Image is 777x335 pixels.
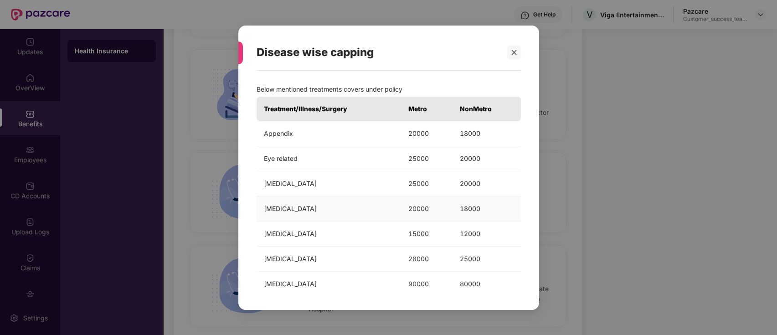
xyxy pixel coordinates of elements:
[452,146,520,171] td: 20000
[257,96,401,121] th: Treatment/Illness/Surgery
[401,196,452,221] td: 20000
[510,49,517,55] span: close
[452,246,520,271] td: 25000
[257,146,401,171] td: Eye related
[401,96,452,121] th: Metro
[452,96,520,121] th: NonMetro
[452,171,520,196] td: 20000
[452,221,520,246] td: 12000
[257,271,401,296] td: [MEDICAL_DATA]
[257,196,401,221] td: [MEDICAL_DATA]
[401,221,452,246] td: 15000
[257,246,401,271] td: [MEDICAL_DATA]
[401,146,452,171] td: 25000
[401,171,452,196] td: 25000
[257,84,521,94] p: Below mentioned treatments covers under policy
[401,121,452,146] td: 20000
[452,271,520,296] td: 80000
[401,271,452,296] td: 90000
[257,171,401,196] td: [MEDICAL_DATA]
[257,221,401,246] td: [MEDICAL_DATA]
[452,121,520,146] td: 18000
[401,246,452,271] td: 28000
[257,35,499,70] div: Disease wise capping
[257,121,401,146] td: Appendix
[452,196,520,221] td: 18000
